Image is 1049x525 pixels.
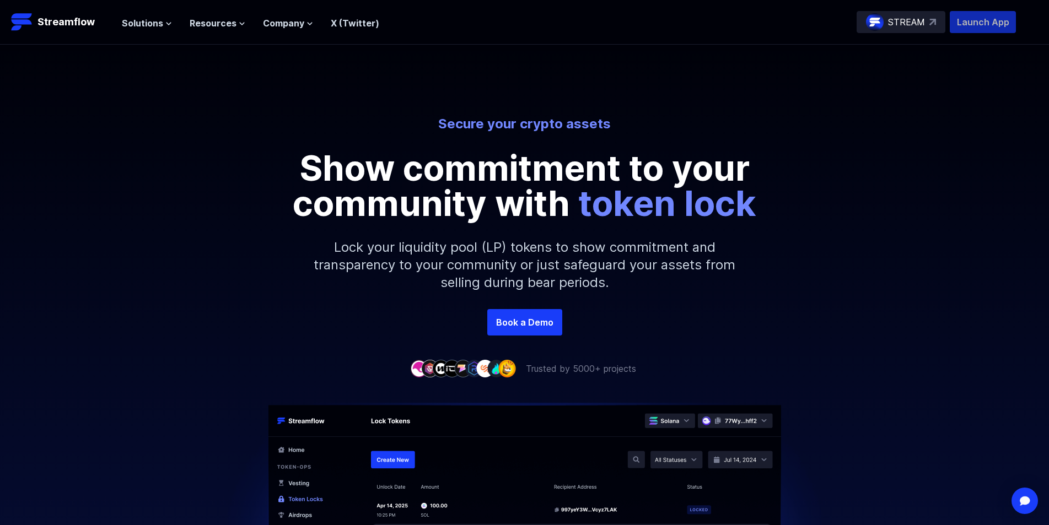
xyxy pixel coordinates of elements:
img: company-9 [498,360,516,377]
img: company-2 [421,360,439,377]
a: STREAM [857,11,945,33]
span: Company [263,17,304,30]
p: Show commitment to your community with [277,150,773,221]
img: company-4 [443,360,461,377]
a: X (Twitter) [331,18,379,29]
div: Open Intercom Messenger [1012,488,1038,514]
p: Secure your crypto assets [219,115,830,133]
img: company-1 [410,360,428,377]
img: company-8 [487,360,505,377]
img: company-7 [476,360,494,377]
button: Solutions [122,17,172,30]
img: company-5 [454,360,472,377]
img: top-right-arrow.svg [929,19,936,25]
img: streamflow-logo-circle.png [866,13,884,31]
p: STREAM [888,15,925,29]
img: company-6 [465,360,483,377]
p: Lock your liquidity pool (LP) tokens to show commitment and transparency to your community or jus... [288,221,762,309]
a: Streamflow [11,11,111,33]
button: Company [263,17,313,30]
span: Resources [190,17,236,30]
img: company-3 [432,360,450,377]
span: Solutions [122,17,163,30]
p: Streamflow [37,14,95,30]
button: Resources [190,17,245,30]
a: Book a Demo [487,309,562,335]
img: Streamflow Logo [11,11,33,33]
p: Trusted by 5000+ projects [526,362,636,375]
span: token lock [578,182,756,224]
button: Launch App [950,11,1016,33]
